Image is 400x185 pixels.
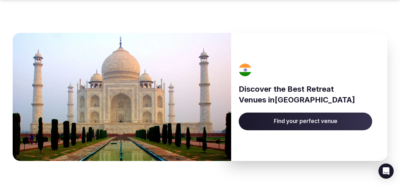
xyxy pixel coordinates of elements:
[239,113,372,130] a: Find your perfect venue
[239,84,372,105] h3: Discover the Best Retreat Venues in [GEOGRAPHIC_DATA]
[378,163,394,179] div: Open Intercom Messenger
[13,33,231,161] img: Banner image for India representative of the country
[237,64,254,76] img: India's flag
